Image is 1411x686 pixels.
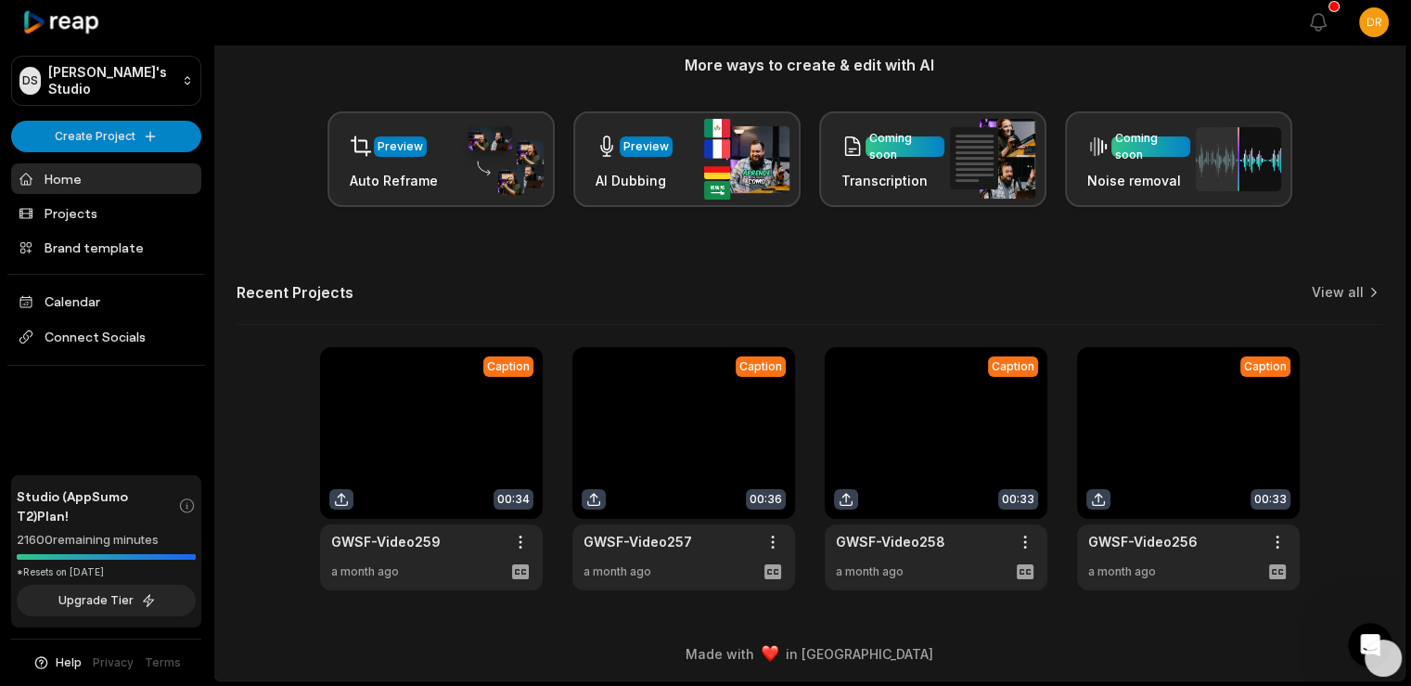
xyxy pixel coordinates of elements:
[836,532,945,551] a: GWSF-Video258
[11,121,201,152] button: Create Project
[17,486,178,525] span: Studio (AppSumo T2) Plan!
[17,531,196,550] div: 21600 remaining minutes
[704,119,789,200] img: ai_dubbing.png
[237,283,353,302] h2: Recent Projects
[1115,130,1187,163] div: Coming soon
[596,171,673,190] h3: AI Dubbing
[623,138,669,155] div: Preview
[1312,283,1364,302] a: View all
[56,654,82,671] span: Help
[378,138,423,155] div: Preview
[11,286,201,317] a: Calendar
[93,654,134,671] a: Privacy
[1348,623,1392,667] iframe: Intercom live chat
[231,644,1388,664] div: Made with in [GEOGRAPHIC_DATA]
[32,654,82,671] button: Help
[950,119,1035,199] img: transcription.png
[145,654,181,671] a: Terms
[11,320,201,354] span: Connect Socials
[48,64,174,97] p: [PERSON_NAME]'s Studio
[762,645,778,662] img: heart emoji
[841,171,944,190] h3: Transcription
[350,171,438,190] h3: Auto Reframe
[11,198,201,228] a: Projects
[237,54,1382,76] h3: More ways to create & edit with AI
[1087,171,1190,190] h3: Noise removal
[11,232,201,263] a: Brand template
[584,532,692,551] a: GWSF-Video257
[11,163,201,194] a: Home
[458,123,544,196] img: auto_reframe.png
[1196,127,1281,191] img: noise_removal.png
[17,585,196,616] button: Upgrade Tier
[17,565,196,579] div: *Resets on [DATE]
[1088,532,1198,551] a: GWSF-Video256
[869,130,941,163] div: Coming soon
[331,532,441,551] a: GWSF-Video259
[19,67,41,95] div: DS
